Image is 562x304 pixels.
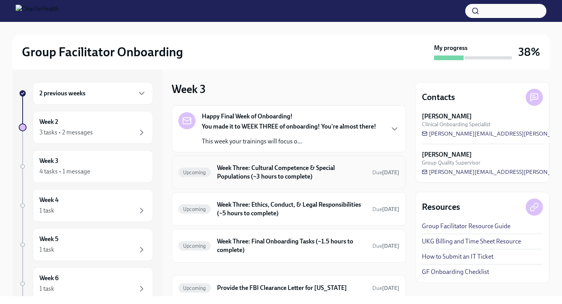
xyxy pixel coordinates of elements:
[422,268,489,276] a: GF Onboarding Checklist
[382,285,399,291] strong: [DATE]
[372,169,399,176] span: Due
[19,189,153,222] a: Week 41 task
[422,159,480,166] span: Group Quality Supervisor
[217,237,366,254] h6: Week Three: Final Onboarding Tasks (~1.5 hours to complete)
[422,91,455,103] h4: Contacts
[372,285,399,291] span: Due
[382,169,399,176] strong: [DATE]
[39,235,59,243] h6: Week 5
[39,157,59,165] h6: Week 3
[39,274,59,283] h6: Week 6
[19,228,153,261] a: Week 51 task
[217,200,366,218] h6: Week Three: Ethics, Conduct, & Legal Responsibilities (~5 hours to complete)
[19,150,153,183] a: Week 34 tasks • 1 message
[178,285,211,291] span: Upcoming
[39,245,54,254] div: 1 task
[39,284,54,293] div: 1 task
[382,206,399,213] strong: [DATE]
[178,162,399,182] a: UpcomingWeek Three: Cultural Competence & Special Populations (~3 hours to complete)Due[DATE]
[202,137,376,146] p: This week your trainings will focus o...
[22,44,183,60] h2: Group Facilitator Onboarding
[178,236,399,256] a: UpcomingWeek Three: Final Onboarding Tasks (~1.5 hours to complete)Due[DATE]
[39,118,58,126] h6: Week 2
[372,169,399,176] span: September 1st, 2025 10:00
[202,123,376,130] strong: You made it to WEEK THREE of onboarding! You're almost there!
[39,89,85,98] h6: 2 previous weeks
[372,242,399,250] span: August 30th, 2025 10:00
[39,128,93,137] div: 3 tasks • 2 messages
[178,206,211,212] span: Upcoming
[422,201,460,213] h4: Resources
[434,44,468,52] strong: My progress
[39,196,59,204] h6: Week 4
[16,5,59,17] img: CharlieHealth
[422,222,510,231] a: Group Facilitator Resource Guide
[382,243,399,249] strong: [DATE]
[202,112,293,121] strong: Happy Final Week of Onboarding!
[39,167,90,176] div: 4 tasks • 1 message
[422,252,493,261] a: How to Submit an IT Ticket
[19,111,153,144] a: Week 23 tasks • 2 messages
[19,267,153,300] a: Week 61 task
[172,82,206,96] h3: Week 3
[372,243,399,249] span: Due
[39,206,54,215] div: 1 task
[178,243,211,249] span: Upcoming
[178,199,399,219] a: UpcomingWeek Three: Ethics, Conduct, & Legal Responsibilities (~5 hours to complete)Due[DATE]
[372,284,399,292] span: September 16th, 2025 10:00
[422,121,491,128] span: Clinical Onboarding Specialist
[217,164,366,181] h6: Week Three: Cultural Competence & Special Populations (~3 hours to complete)
[518,45,540,59] h3: 38%
[178,282,399,294] a: UpcomingProvide the FBI Clearance Letter for [US_STATE]Due[DATE]
[422,112,472,121] strong: [PERSON_NAME]
[178,170,211,175] span: Upcoming
[422,150,472,159] strong: [PERSON_NAME]
[372,206,399,213] span: September 1st, 2025 10:00
[372,206,399,213] span: Due
[33,82,153,105] div: 2 previous weeks
[422,237,521,246] a: UKG Billing and Time Sheet Resource
[217,284,366,292] h6: Provide the FBI Clearance Letter for [US_STATE]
